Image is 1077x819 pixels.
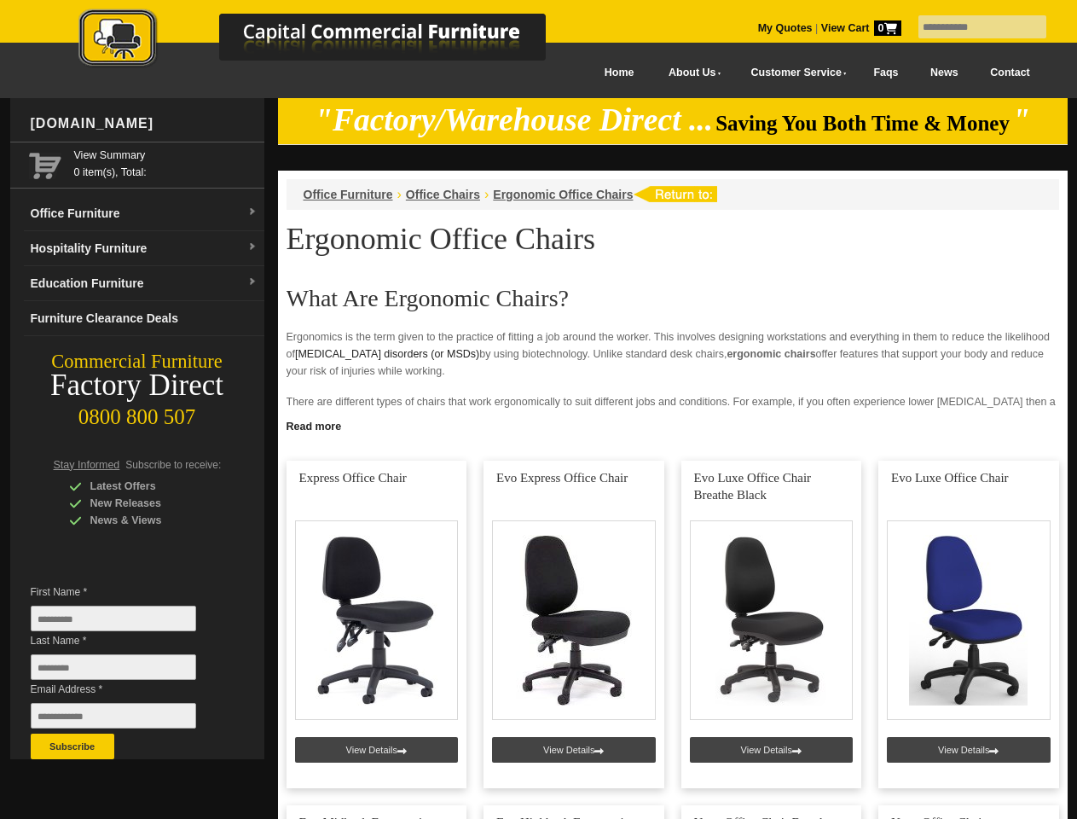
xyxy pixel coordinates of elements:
img: return to [633,186,717,202]
a: Faqs [858,54,915,92]
a: Office Furnituredropdown [24,196,264,231]
span: Saving You Both Time & Money [715,112,1010,135]
span: 0 [874,20,901,36]
input: First Name * [31,606,196,631]
li: › [484,186,489,203]
li: › [397,186,402,203]
a: My Quotes [758,22,813,34]
p: There are different types of chairs that work ergonomically to suit different jobs and conditions... [287,393,1059,427]
img: dropdown [247,207,258,218]
a: Hospitality Furnituredropdown [24,231,264,266]
a: Contact [974,54,1045,92]
a: View Summary [74,147,258,164]
a: Capital Commercial Furniture Logo [32,9,628,76]
div: Factory Direct [10,374,264,398]
span: Email Address * [31,681,222,698]
strong: ergonomic chairs [727,348,815,360]
img: Capital Commercial Furniture Logo [32,9,628,71]
a: News [914,54,974,92]
div: Commercial Furniture [10,350,264,374]
div: New Releases [69,495,231,512]
a: Office Chairs [406,188,480,201]
a: Furniture Clearance Deals [24,301,264,336]
input: Last Name * [31,654,196,680]
img: dropdown [247,277,258,288]
span: Last Name * [31,632,222,649]
span: Stay Informed [54,459,120,471]
span: 0 item(s), Total: [74,147,258,178]
div: [DOMAIN_NAME] [24,98,264,149]
a: [MEDICAL_DATA] disorders (or MSDs) [295,348,479,360]
p: Ergonomics is the term given to the practice of fitting a job around the worker. This involves de... [287,328,1059,380]
span: First Name * [31,584,222,601]
div: Latest Offers [69,478,231,495]
h2: What Are Ergonomic Chairs? [287,286,1059,311]
a: About Us [650,54,732,92]
a: Customer Service [732,54,857,92]
em: "Factory/Warehouse Direct ... [315,102,713,137]
img: dropdown [247,242,258,253]
span: Subscribe to receive: [125,459,221,471]
div: News & Views [69,512,231,529]
a: View Cart0 [818,22,900,34]
button: Subscribe [31,734,114,759]
a: Ergonomic Office Chairs [493,188,633,201]
h1: Ergonomic Office Chairs [287,223,1059,255]
a: Office Furniture [304,188,393,201]
a: Education Furnituredropdown [24,266,264,301]
a: Click to read more [278,414,1068,435]
div: 0800 800 507 [10,397,264,429]
em: " [1012,102,1030,137]
input: Email Address * [31,703,196,729]
strong: View Cart [821,22,901,34]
